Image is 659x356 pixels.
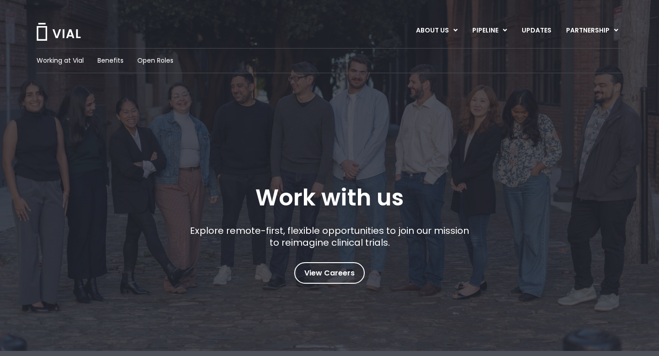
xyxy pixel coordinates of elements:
[37,56,84,65] a: Working at Vial
[187,225,473,248] p: Explore remote-first, flexible opportunities to join our mission to reimagine clinical trials.
[559,23,626,38] a: PARTNERSHIPMenu Toggle
[409,23,465,38] a: ABOUT USMenu Toggle
[36,23,81,41] img: Vial Logo
[465,23,514,38] a: PIPELINEMenu Toggle
[294,262,365,284] a: View Careers
[137,56,173,65] a: Open Roles
[514,23,558,38] a: UPDATES
[97,56,124,65] a: Benefits
[255,184,404,211] h1: Work with us
[304,267,355,279] span: View Careers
